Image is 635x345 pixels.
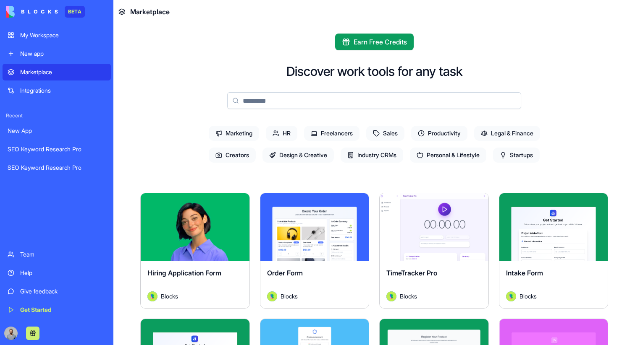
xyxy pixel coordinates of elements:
[506,269,543,277] span: Intake Form
[8,127,106,135] div: New App
[20,86,106,95] div: Integrations
[147,268,243,291] div: Hiring Application Form
[386,268,482,291] div: TimeTracker Pro
[8,163,106,172] div: SEO Keyword Research Pro
[20,306,106,314] div: Get Started
[474,126,540,141] span: Legal & Finance
[366,126,404,141] span: Sales
[3,112,111,119] span: Recent
[506,291,516,301] img: Avatar
[386,291,396,301] img: Avatar
[411,126,467,141] span: Productivity
[267,291,277,301] img: Avatar
[130,7,170,17] span: Marketplace
[506,268,601,291] div: Intake Form
[286,64,462,79] h2: Discover work tools for any task
[6,6,58,18] img: logo
[354,37,407,47] span: Earn Free Credits
[3,283,111,300] a: Give feedback
[209,126,259,141] span: Marketing
[3,122,111,139] a: New App
[3,45,111,62] a: New app
[266,126,297,141] span: HR
[3,27,111,44] a: My Workspace
[3,301,111,318] a: Get Started
[3,159,111,176] a: SEO Keyword Research Pro
[379,193,489,309] a: TimeTracker ProAvatarBlocks
[147,269,221,277] span: Hiring Application Form
[3,265,111,281] a: Help
[520,292,537,301] span: Blocks
[400,292,417,301] span: Blocks
[335,34,414,50] button: Earn Free Credits
[20,31,106,39] div: My Workspace
[267,269,303,277] span: Order Form
[20,250,106,259] div: Team
[6,6,85,18] a: BETA
[3,246,111,263] a: Team
[386,269,437,277] span: TimeTracker Pro
[20,49,106,58] div: New app
[161,292,178,301] span: Blocks
[410,148,486,163] span: Personal & Lifestyle
[3,64,111,80] a: Marketplace
[8,145,106,153] div: SEO Keyword Research Pro
[3,141,111,158] a: SEO Keyword Research Pro
[4,327,18,340] img: image_123650291_bsq8ao.jpg
[20,287,106,296] div: Give feedback
[147,291,157,301] img: Avatar
[209,148,256,163] span: Creators
[304,126,359,141] span: Freelancers
[499,193,609,309] a: Intake FormAvatarBlocks
[267,268,362,291] div: Order Form
[260,193,370,309] a: Order FormAvatarBlocks
[262,148,334,163] span: Design & Creative
[493,148,540,163] span: Startups
[341,148,403,163] span: Industry CRMs
[65,6,85,18] div: BETA
[281,292,298,301] span: Blocks
[20,269,106,277] div: Help
[3,82,111,99] a: Integrations
[140,193,250,309] a: Hiring Application FormAvatarBlocks
[20,68,106,76] div: Marketplace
